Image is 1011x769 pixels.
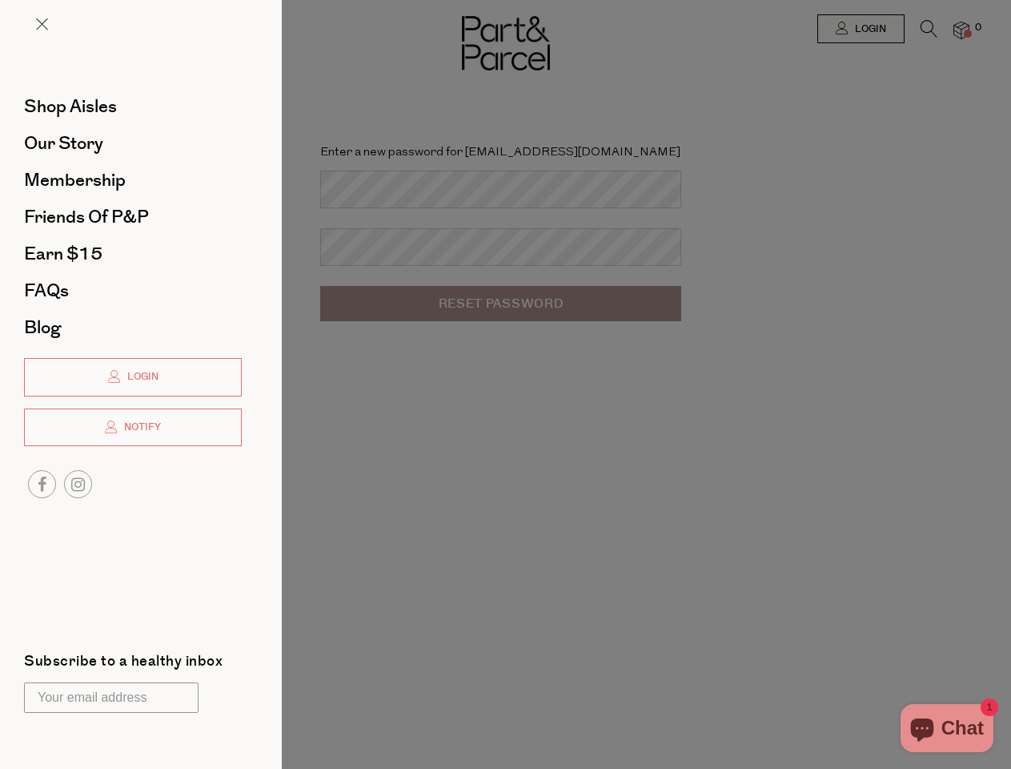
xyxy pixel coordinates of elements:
[24,94,117,119] span: Shop Aisles
[24,167,126,193] span: Membership
[24,98,242,115] a: Shop Aisles
[24,409,242,447] a: Notify
[123,370,158,384] span: Login
[24,135,242,152] a: Our Story
[24,171,242,189] a: Membership
[24,131,103,156] span: Our Story
[24,654,223,674] label: Subscribe to a healthy inbox
[24,682,199,713] input: Your email address
[24,282,242,300] a: FAQs
[24,358,242,397] a: Login
[24,245,242,263] a: Earn $15
[24,241,102,267] span: Earn $15
[24,278,69,304] span: FAQs
[24,315,61,340] span: Blog
[24,319,242,336] a: Blog
[24,208,242,226] a: Friends of P&P
[896,704,998,756] inbox-online-store-chat: Shopify online store chat
[24,204,149,230] span: Friends of P&P
[120,421,161,434] span: Notify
